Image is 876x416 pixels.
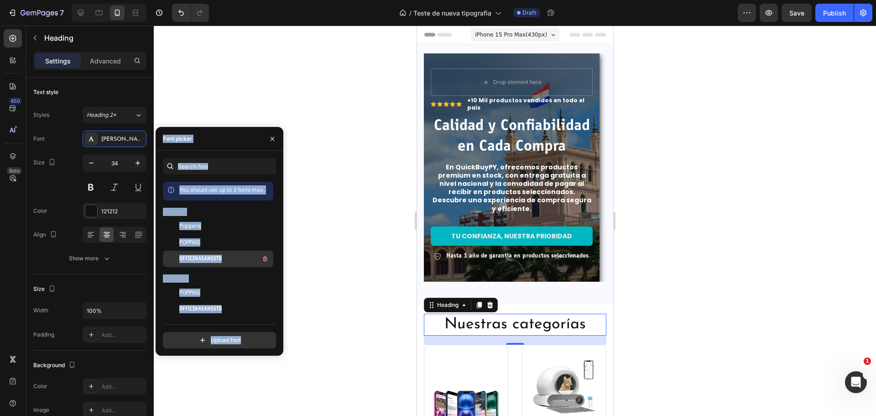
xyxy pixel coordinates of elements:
[33,157,57,169] div: Size
[101,406,144,415] div: Add...
[9,97,22,105] div: 450
[33,359,78,372] div: Background
[179,238,200,247] span: POPPINS
[198,336,241,345] div: Upload font
[409,8,412,18] span: /
[864,358,871,365] span: 1
[33,331,54,339] div: Padding
[83,302,146,319] input: Auto
[163,274,188,283] p: Uploaded
[15,327,83,396] img: Alt Image
[33,406,49,414] div: Image
[179,305,222,313] span: OFFICINASANSSTD
[101,383,144,391] div: Add...
[417,26,613,416] iframe: Design area
[179,222,201,230] span: Poppins
[69,254,111,263] div: Show more
[33,229,59,241] div: Align
[33,207,47,215] div: Color
[33,111,49,119] div: Styles
[179,186,265,193] span: You should use up to 3 fonts max.
[823,8,846,18] div: Publish
[33,382,47,390] div: Color
[113,327,182,396] img: Alt Image
[179,289,200,297] span: POPPINS
[789,9,804,17] span: Save
[101,331,144,339] div: Add...
[179,255,222,263] span: OFFICINASANSSTD
[15,327,83,396] a: Image Title
[83,107,146,123] button: Heading 2*
[33,135,45,143] div: Font
[45,56,71,66] p: Settings
[33,250,146,267] button: Show more
[815,4,854,22] button: Publish
[782,4,812,22] button: Save
[845,371,867,393] iframe: Intercom live chat
[163,158,276,174] input: Search font
[163,332,276,348] button: Upload font
[90,56,121,66] p: Advanced
[60,7,64,18] p: 7
[172,4,209,22] div: Undo/Redo
[33,283,57,295] div: Size
[101,135,144,143] div: [PERSON_NAME]
[163,208,186,216] p: Recently
[113,327,182,396] a: Image Title
[163,135,192,143] div: Font picker
[7,167,22,174] div: Beta
[33,88,58,96] div: Text style
[4,4,68,22] button: 7
[87,111,116,119] span: Heading 2*
[33,306,48,315] div: Width
[522,9,536,17] span: Draft
[413,8,491,18] span: Teste de nueva tipografia
[101,207,144,216] div: 121212
[44,32,143,43] p: Heading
